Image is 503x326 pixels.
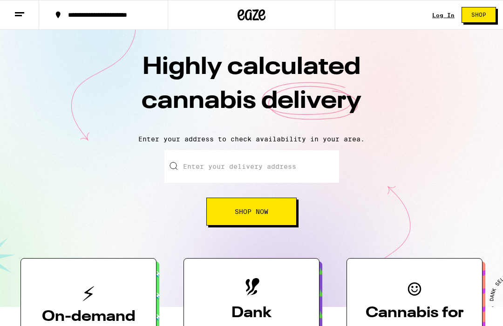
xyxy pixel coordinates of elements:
p: Enter your address to check availability in your area. [9,135,494,143]
a: Shop [455,7,503,23]
button: Shop [462,7,496,23]
input: Enter your delivery address [164,150,339,183]
span: Shop Now [235,208,268,215]
button: Shop Now [206,198,297,226]
h1: Highly calculated cannabis delivery [88,51,415,128]
span: Shop [471,12,486,18]
a: Log In [432,12,455,18]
